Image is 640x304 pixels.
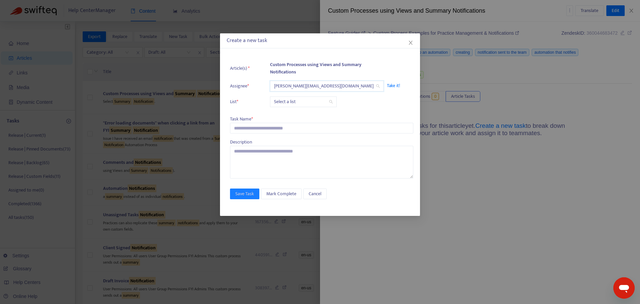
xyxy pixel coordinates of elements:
[407,39,414,46] button: Close
[376,84,380,88] span: search
[230,138,252,146] span: Description
[230,65,253,72] span: Article(s)
[387,82,454,89] span: Take it!
[309,190,321,198] span: Cancel
[613,277,635,299] iframe: Button to launch messaging window
[329,100,333,104] span: search
[303,189,327,199] button: Cancel
[270,61,361,76] b: Custom Processes using Views and Summary Notifications
[230,98,253,105] span: List
[261,189,302,199] button: Mark Complete
[227,37,413,45] div: Create a new task
[230,82,253,90] span: Assignee
[230,115,413,123] div: Task Name
[274,81,380,91] span: kelly.sofia@fyi.app
[266,190,296,198] span: Mark Complete
[230,189,259,199] button: Save Task
[408,40,413,45] span: close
